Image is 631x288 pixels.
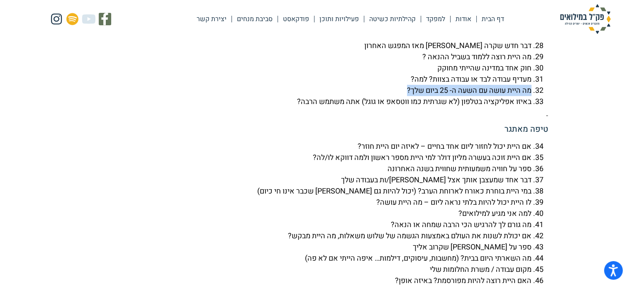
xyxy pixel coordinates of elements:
li: מה השארתי היום בבית? (מחשבות, עיסוקים, דילמות… איפה הייתי אם לא פה) [83,253,531,264]
li: מעדיף עבודה לבד או עבודה בצוות? למה? [83,74,531,85]
li: אם היית זוכה בעשרה מליון דולר למי היית מספר ראשון ולמה דווקא לו/לה? [83,152,531,163]
li: מה היית עושה עם השעה ה- 25 ביום שלך? [83,85,531,96]
li: אם היית יכול לחזור ליום אחד בחיים – לאיזה יום היית חוזר? [83,141,531,152]
li: אם יכולת לשנות את העולם באמצעות הגשמה של שלוש משאלות, מה היית מבקש? [83,230,531,242]
a: למפקד [421,10,450,29]
li: דבר אחד שמעצבן אותך אצל [PERSON_NAME]/ות בעבודה שלך [83,174,531,186]
li: חוק אחד במדינה שהייתי מחוקק [83,63,531,74]
li: במי היית בוחרת כאורח לארוחת הערב? (יכול להיות גם [PERSON_NAME] שכבר אינו חי כיום) [83,186,531,197]
a: דף הבית [477,10,509,29]
li: מה גורם לך להרגיש הכי הרבה שמחה או הנאה? [83,219,531,230]
a: אודות [451,10,476,29]
h5: טיפה מאתגר [83,124,548,134]
li: דבר חדש שקרה [PERSON_NAME] מאז המפגש האחרון [83,40,531,51]
li: מה היית רוצה ללמוד בשביל ההנאה ? [83,51,531,63]
a: קהילתיות כשיטה [364,10,421,29]
li: האם היית רוצה להיות מפורסמת? באיזה אופן? [83,275,531,286]
li: לו היית יכול להיות בלתי נראה ליום – מה היית עושה? [83,197,531,208]
a: פעילויות ותוכן [314,10,364,29]
li: למה אני מגיע למילואים? [83,208,531,219]
img: פק"ל [544,4,627,34]
li: ספר על חוויה משמעותית שחווית בשנה האחרונה [83,163,531,174]
nav: Menu [192,10,509,29]
a: פודקאסט [278,10,314,29]
li: מקום עבודה / משרת החלומות שלי [83,264,531,275]
a: סביבת מנחים [232,10,278,29]
li: באיזו אפליקציה בטלפון (לא שגרתית כמו ווטסאפ או גוגל) אתה משתמש הרבה? [83,96,531,107]
a: יצירת קשר [192,10,231,29]
li: ספר על [PERSON_NAME] שקרוב אליך [83,242,531,253]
